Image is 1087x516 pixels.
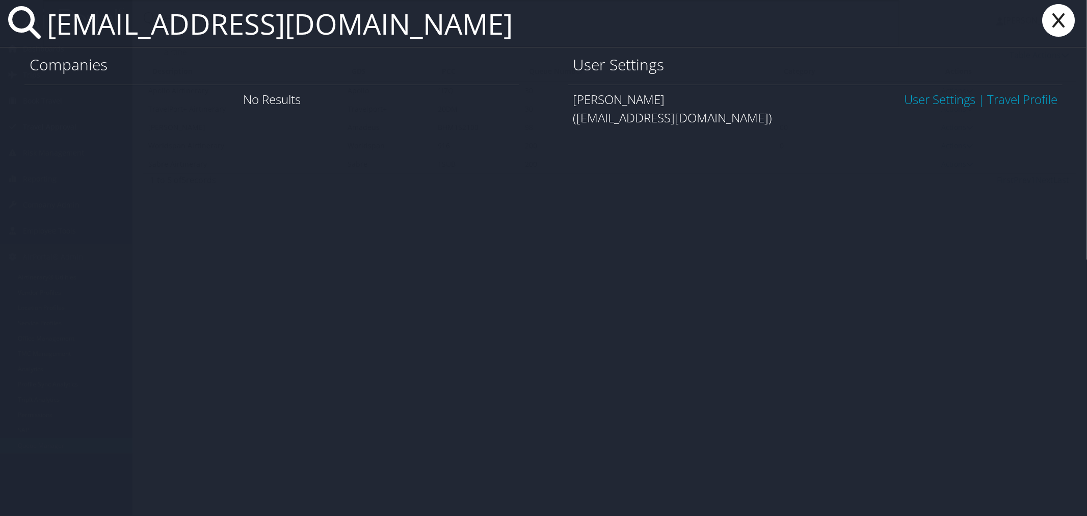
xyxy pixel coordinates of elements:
[24,85,519,114] div: No Results
[987,91,1057,108] a: View OBT Profile
[573,109,1058,127] div: ([EMAIL_ADDRESS][DOMAIN_NAME])
[573,91,665,108] span: [PERSON_NAME]
[904,91,975,108] a: User Settings
[975,91,987,108] span: |
[30,54,514,75] h1: Companies
[573,54,1058,75] h1: User Settings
